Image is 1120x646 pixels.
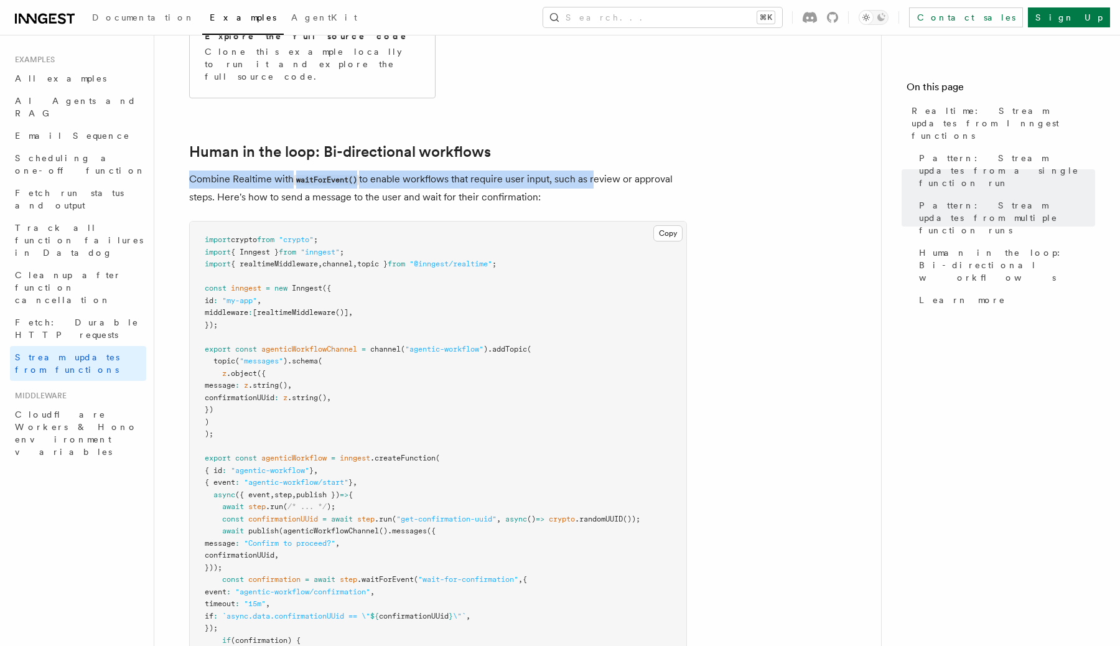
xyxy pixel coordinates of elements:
[294,175,359,185] code: waitForEvent()
[291,12,357,22] span: AgentKit
[266,599,270,608] span: ,
[362,345,366,353] span: =
[257,296,261,305] span: ,
[414,575,418,584] span: (
[919,199,1095,236] span: Pattern: Stream updates from multiple function runs
[257,235,274,244] span: from
[340,490,348,499] span: =>
[257,308,335,317] span: realtimeMiddleware
[213,490,235,499] span: async
[213,612,218,620] span: :
[340,575,357,584] span: step
[222,636,231,645] span: if
[235,539,240,548] span: :
[15,317,139,340] span: Fetch: Durable HTTP requests
[335,308,348,317] span: ()]
[222,515,244,523] span: const
[919,294,1006,306] span: Learn more
[527,345,531,353] span: (
[287,381,292,390] span: ,
[213,357,235,365] span: topic
[222,527,244,535] span: await
[449,612,453,620] span: }
[919,152,1095,189] span: Pattern: Stream updates from a single function run
[10,391,67,401] span: Middleware
[357,260,388,268] span: topic }
[235,599,240,608] span: :
[409,260,492,268] span: "@inngest/realtime"
[909,7,1023,27] a: Contact sales
[213,296,218,305] span: :
[340,454,370,462] span: inngest
[283,393,287,402] span: z
[527,515,536,523] span: ()
[283,527,379,535] span: agenticWorkflowChannel
[235,454,257,462] span: const
[348,490,353,499] span: {
[205,599,235,608] span: timeout
[15,270,121,305] span: Cleanup after function cancellation
[379,527,388,535] span: ()
[205,563,222,572] span: }));
[314,235,318,244] span: ;
[575,515,623,523] span: .randomUUID
[10,403,146,463] a: Cloudflare Workers & Hono environment variables
[205,612,213,620] span: if
[189,171,687,206] p: Combine Realtime with to enable workflows that require user input, such as review or approval ste...
[497,515,501,523] span: ,
[279,248,296,256] span: from
[15,188,124,210] span: Fetch run status and output
[322,284,331,293] span: ({
[205,551,274,559] span: confirmationUUid
[222,369,226,378] span: z
[226,369,257,378] span: .object
[405,345,483,353] span: "agentic-workflow"
[483,345,488,353] span: )
[205,418,209,426] span: )
[10,264,146,311] a: Cleanup after function cancellation
[205,381,235,390] span: message
[523,575,527,584] span: {
[375,515,392,523] span: .run
[205,45,420,83] p: Clone this example locally to run it and explore the full source code.
[248,515,318,523] span: confirmationUUid
[205,429,213,438] span: );
[274,284,287,293] span: new
[205,393,274,402] span: confirmationUUid
[235,587,370,596] span: "agentic-workflow/confirmation"
[427,527,436,535] span: ({
[231,284,261,293] span: inngest
[859,10,889,25] button: Toggle dark mode
[235,345,257,353] span: const
[370,454,436,462] span: .createFunction
[279,235,314,244] span: "crypto"
[231,466,309,475] span: "agentic-workflow"
[436,454,440,462] span: (
[257,369,266,378] span: ({
[331,515,353,523] span: await
[248,527,279,535] span: publish
[10,217,146,264] a: Track all function failures in Datadog
[205,248,231,256] span: import
[85,4,202,34] a: Documentation
[914,194,1095,241] a: Pattern: Stream updates from multiple function runs
[370,612,379,620] span: ${
[205,466,222,475] span: { id
[205,345,231,353] span: export
[353,260,357,268] span: ,
[248,502,266,511] span: step
[231,636,301,645] span: (confirmation) {
[322,515,327,523] span: =
[222,466,226,475] span: :
[292,490,296,499] span: ,
[370,345,401,353] span: channel
[466,612,470,620] span: ,
[357,575,414,584] span: .waitForEvent
[287,393,318,402] span: .string
[10,147,146,182] a: Scheduling a one-off function
[301,248,340,256] span: "inngest"
[231,235,257,244] span: crypto
[543,7,782,27] button: Search...⌘K
[248,381,279,390] span: .string
[205,587,226,596] span: event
